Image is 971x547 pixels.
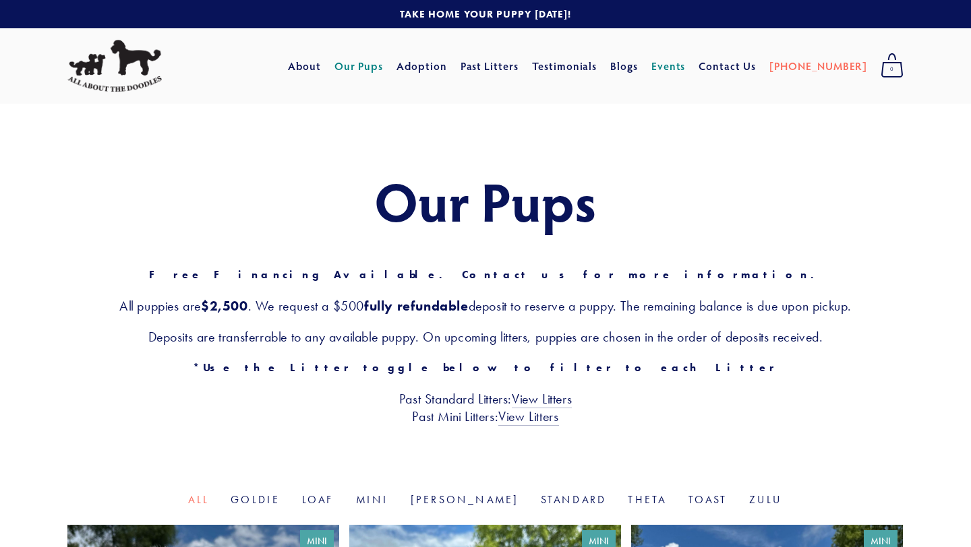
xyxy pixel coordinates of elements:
[149,268,823,281] strong: Free Financing Available. Contact us for more information.
[67,297,904,315] h3: All puppies are . We request a $500 deposit to reserve a puppy. The remaining balance is due upon...
[67,40,162,92] img: All About The Doodles
[541,493,607,506] a: Standard
[188,493,209,506] a: All
[881,61,904,78] span: 0
[769,54,867,78] a: [PHONE_NUMBER]
[610,54,638,78] a: Blogs
[749,493,783,506] a: Zulu
[288,54,321,78] a: About
[193,361,777,374] strong: *Use the Litter toggle below to filter to each Litter
[201,298,248,314] strong: $2,500
[334,54,384,78] a: Our Pups
[231,493,280,506] a: Goldie
[651,54,686,78] a: Events
[699,54,756,78] a: Contact Us
[532,54,597,78] a: Testimonials
[688,493,728,506] a: Toast
[356,493,389,506] a: Mini
[396,54,447,78] a: Adoption
[67,328,904,346] h3: Deposits are transferrable to any available puppy. On upcoming litters, puppies are chosen in the...
[461,59,519,73] a: Past Litters
[411,493,519,506] a: [PERSON_NAME]
[498,408,558,426] a: View Litters
[302,493,334,506] a: Loaf
[628,493,666,506] a: Theta
[874,49,910,83] a: 0 items in cart
[512,391,572,408] a: View Litters
[67,171,904,230] h1: Our Pups
[364,298,469,314] strong: fully refundable
[67,390,904,425] h3: Past Standard Litters: Past Mini Litters:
